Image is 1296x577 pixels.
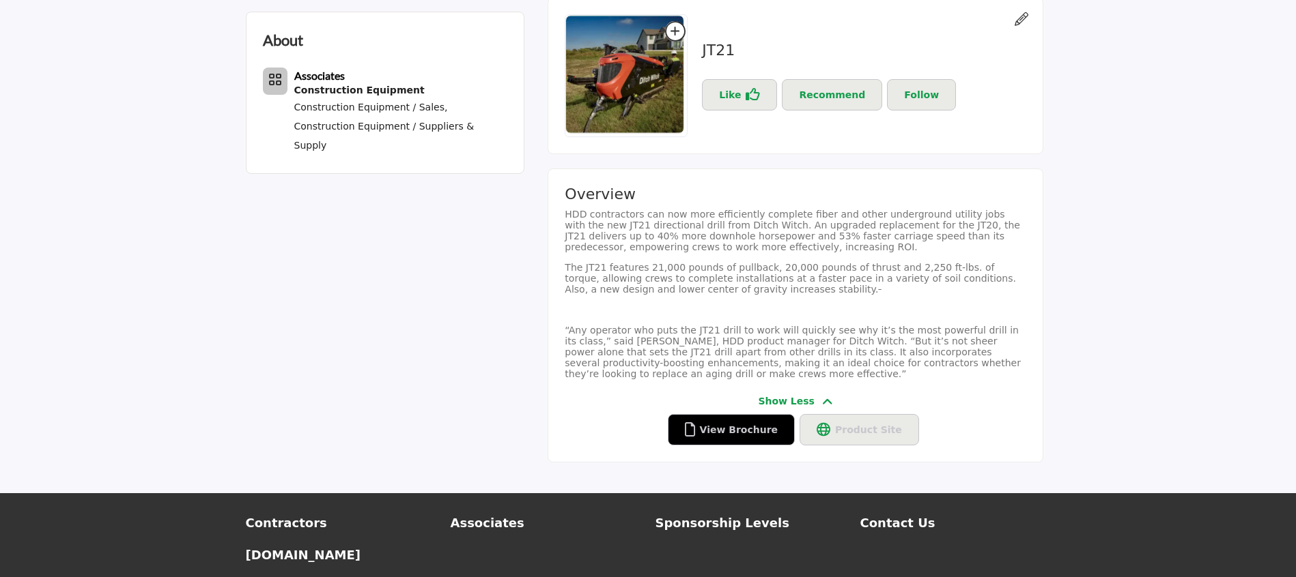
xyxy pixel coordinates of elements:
div: Machinery and tools used for building, excavating, and constructing pipeline infrastructure. [294,84,507,98]
h2: JT21 [702,42,961,59]
a: Construction Equipment [294,84,507,98]
p: The JT21 features 21,000 pounds of pullback, 20,000 pounds of thrust and 2,250 ft-lbs. of torque,... [565,262,1026,295]
p: Like [719,87,741,103]
a: Construction Equipment / Sales, [294,102,448,113]
a: Like [702,79,777,110]
a: Associates [451,514,641,532]
p: “Any operator who puts the JT21 drill to work will quickly see why it’s the most powerful drill i... [565,325,1026,379]
b: Associates [294,69,345,82]
button: Recommend [782,79,882,110]
button: View Brochure [668,414,795,445]
p: HDD contractors can now more efficiently complete fiber and other underground utility jobs with t... [565,209,1026,252]
h2: Overview [565,186,1026,203]
button: Follow [887,79,956,110]
a: Associates [294,71,345,82]
p: Follow [904,87,939,103]
a: Contractors [246,514,436,532]
a: Sponsorship Levels [656,514,846,532]
a: Contact Us [860,514,1051,532]
span: Add to List [665,21,684,42]
button: Product Site [800,414,919,445]
img: JT21 [565,15,684,134]
p: Recommend [799,87,865,103]
a: [DOMAIN_NAME] [246,546,436,564]
h2: About [263,29,303,51]
a: Construction Equipment / Suppliers & Supply [294,121,475,151]
span: Show Less [758,394,815,409]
